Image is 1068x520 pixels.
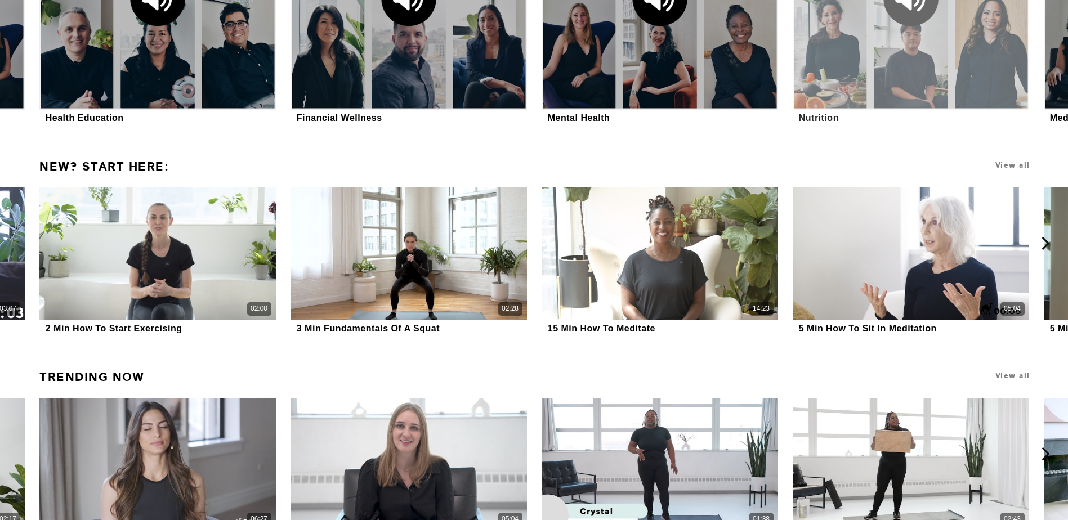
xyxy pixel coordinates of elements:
a: 3 Min Fundamentals Of A Squat02:283 Min Fundamentals Of A Squat [291,187,526,335]
a: View all [995,371,1030,380]
div: 5 Min How To Sit In Meditation [799,323,937,334]
a: Trending Now [39,365,144,389]
div: 15 Min How To Meditate [548,323,655,334]
div: 2 Min How To Start Exercising [46,323,182,334]
div: Mental Health [548,113,610,123]
div: 3 Min Fundamentals Of A Squat [297,323,440,334]
div: Nutrition [799,113,839,123]
a: View all [995,161,1030,169]
div: Health Education [46,113,124,123]
a: 15 Min How To Meditate14:2315 Min How To Meditate [542,187,777,335]
a: 2 Min How To Start Exercising02:002 Min How To Start Exercising [39,187,275,335]
div: 02:00 [251,304,267,313]
div: 02:28 [502,304,519,313]
div: 14:23 [753,304,770,313]
a: New? Start here: [39,155,169,178]
div: Financial Wellness [297,113,382,123]
div: 05:04 [1004,304,1021,313]
a: 5 Min How To Sit In Meditation05:045 Min How To Sit In Meditation [793,187,1029,335]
